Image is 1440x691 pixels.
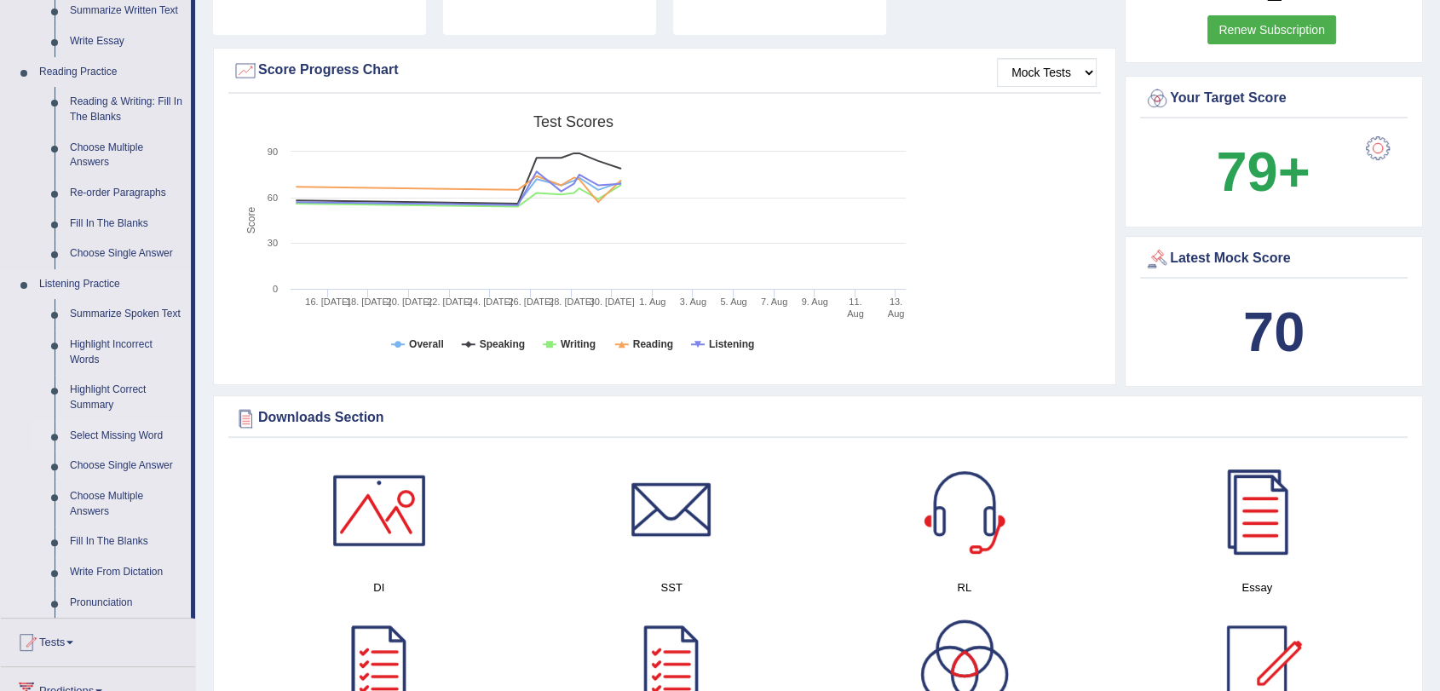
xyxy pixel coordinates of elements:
[508,297,553,307] tspan: 26. [DATE]
[802,297,828,307] tspan: 9. Aug
[62,239,191,269] a: Choose Single Answer
[534,579,810,596] h4: SST
[346,297,391,307] tspan: 18. [DATE]
[62,421,191,452] a: Select Missing Word
[890,297,902,307] tspan: 13.
[268,238,278,248] text: 30
[32,269,191,300] a: Listening Practice
[62,588,191,619] a: Pronunciation
[273,284,278,294] text: 0
[62,178,191,209] a: Re-order Paragraphs
[1120,579,1396,596] h4: Essay
[62,481,191,527] a: Choose Multiple Answers
[62,330,191,375] a: Highlight Incorrect Words
[62,299,191,330] a: Summarize Spoken Text
[427,297,472,307] tspan: 22. [DATE]
[62,557,191,588] a: Write From Dictation
[32,57,191,88] a: Reading Practice
[533,113,613,130] tspan: Test scores
[1144,246,1403,272] div: Latest Mock Score
[1216,141,1310,203] b: 79+
[561,338,596,350] tspan: Writing
[590,297,635,307] tspan: 30. [DATE]
[633,338,673,350] tspan: Reading
[305,297,350,307] tspan: 16. [DATE]
[245,207,257,234] tspan: Score
[233,406,1403,431] div: Downloads Section
[468,297,513,307] tspan: 24. [DATE]
[62,133,191,178] a: Choose Multiple Answers
[888,308,905,319] tspan: Aug
[268,147,278,157] text: 90
[709,338,754,350] tspan: Listening
[62,451,191,481] a: Choose Single Answer
[233,58,1097,83] div: Score Progress Chart
[387,297,432,307] tspan: 20. [DATE]
[62,87,191,132] a: Reading & Writing: Fill In The Blanks
[62,527,191,557] a: Fill In The Blanks
[480,338,525,350] tspan: Speaking
[639,297,665,307] tspan: 1. Aug
[62,209,191,239] a: Fill In The Blanks
[1144,86,1403,112] div: Your Target Score
[680,297,706,307] tspan: 3. Aug
[1207,15,1336,44] a: Renew Subscription
[849,297,861,307] tspan: 11.
[409,338,444,350] tspan: Overall
[1,619,195,661] a: Tests
[847,308,864,319] tspan: Aug
[827,579,1103,596] h4: RL
[761,297,787,307] tspan: 7. Aug
[720,297,746,307] tspan: 5. Aug
[241,579,517,596] h4: DI
[549,297,594,307] tspan: 28. [DATE]
[62,26,191,57] a: Write Essay
[268,193,278,203] text: 60
[62,375,191,420] a: Highlight Correct Summary
[1243,301,1305,363] b: 70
